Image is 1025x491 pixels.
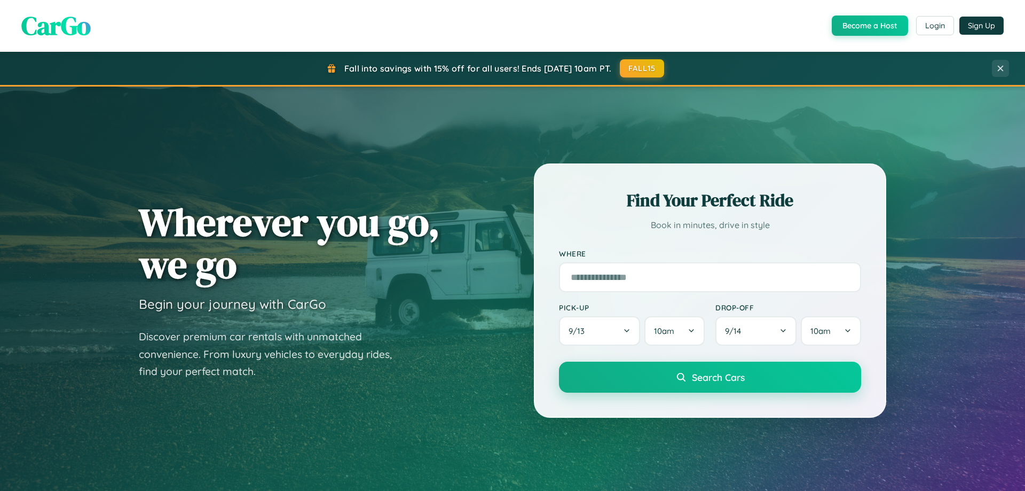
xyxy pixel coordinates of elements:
[559,362,861,393] button: Search Cars
[139,328,406,380] p: Discover premium car rentals with unmatched convenience. From luxury vehicles to everyday rides, ...
[569,326,590,336] span: 9 / 13
[620,59,665,77] button: FALL15
[832,15,908,36] button: Become a Host
[654,326,674,336] span: 10am
[916,16,954,35] button: Login
[559,189,861,212] h2: Find Your Perfect Ride
[959,17,1004,35] button: Sign Up
[801,316,861,346] button: 10am
[692,371,745,383] span: Search Cars
[559,316,640,346] button: 9/13
[644,316,705,346] button: 10am
[810,326,831,336] span: 10am
[21,8,91,43] span: CarGo
[559,303,705,312] label: Pick-up
[715,303,861,312] label: Drop-off
[715,316,797,346] button: 9/14
[559,249,861,258] label: Where
[344,63,612,74] span: Fall into savings with 15% off for all users! Ends [DATE] 10am PT.
[559,217,861,233] p: Book in minutes, drive in style
[139,296,326,312] h3: Begin your journey with CarGo
[725,326,746,336] span: 9 / 14
[139,201,440,285] h1: Wherever you go, we go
